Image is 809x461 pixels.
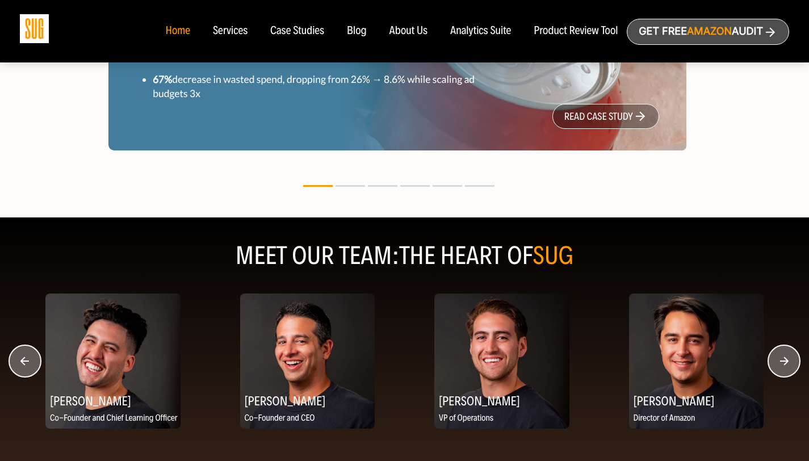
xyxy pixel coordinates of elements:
[552,104,659,129] a: read case study
[629,294,764,429] img: Alex Peck, Director of Amazon
[629,412,764,426] p: Director of Amazon
[629,389,764,412] h2: [PERSON_NAME]
[45,412,181,426] p: Co-Founder and Chief Learning Officer
[450,25,511,37] a: Analytics Suite
[270,25,324,37] a: Case Studies
[627,19,789,45] a: Get freeAmazonAudit
[20,14,49,43] img: Sug
[434,294,569,429] img: Marco Tejada, VP of Operations
[45,389,181,412] h2: [PERSON_NAME]
[534,25,618,37] a: Product Review Tool
[434,412,569,426] p: VP of Operations
[240,389,375,412] h2: [PERSON_NAME]
[213,25,248,37] a: Services
[153,73,475,99] small: decrease in wasted spend, dropping from 26% → 8.6% while scaling ad budgets 3x
[533,241,574,271] span: SUG
[240,294,375,429] img: Evan Kesner, Co-Founder and CEO
[434,389,569,412] h2: [PERSON_NAME]
[165,25,190,37] a: Home
[687,26,732,37] span: Amazon
[153,73,172,85] strong: 67%
[347,25,367,37] a: Blog
[240,412,375,426] p: Co-Founder and CEO
[389,25,428,37] a: About Us
[45,294,181,429] img: Daniel Tejada, Co-Founder and Chief Learning Officer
